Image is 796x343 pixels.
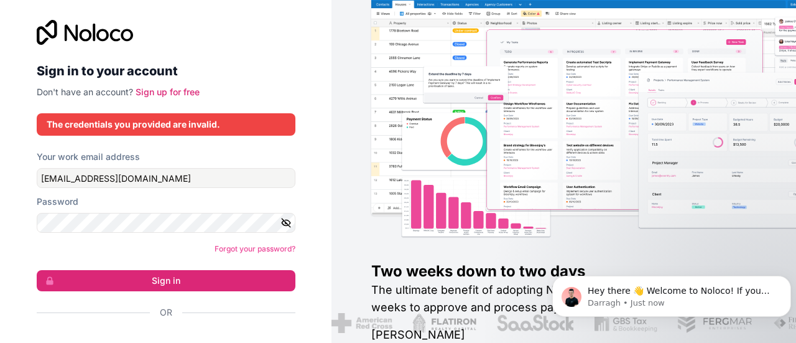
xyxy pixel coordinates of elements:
[37,60,295,82] h2: Sign in to your account
[37,151,140,163] label: Your work email address
[160,306,172,319] span: Or
[371,281,756,316] h2: The ultimate benefit of adopting Noloco is that what used to take two weeks to approve and proces...
[37,87,133,97] span: Don't have an account?
[47,118,285,131] div: The credentials you provided are invalid.
[37,168,295,188] input: Email address
[37,195,78,208] label: Password
[136,87,200,97] a: Sign up for free
[331,313,392,333] img: /assets/american-red-cross-BAupjrZR.png
[215,244,295,253] a: Forgot your password?
[37,213,295,233] input: Password
[547,250,796,337] iframe: Intercom notifications message
[37,270,295,291] button: Sign in
[371,261,756,281] h1: Two weeks down to two days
